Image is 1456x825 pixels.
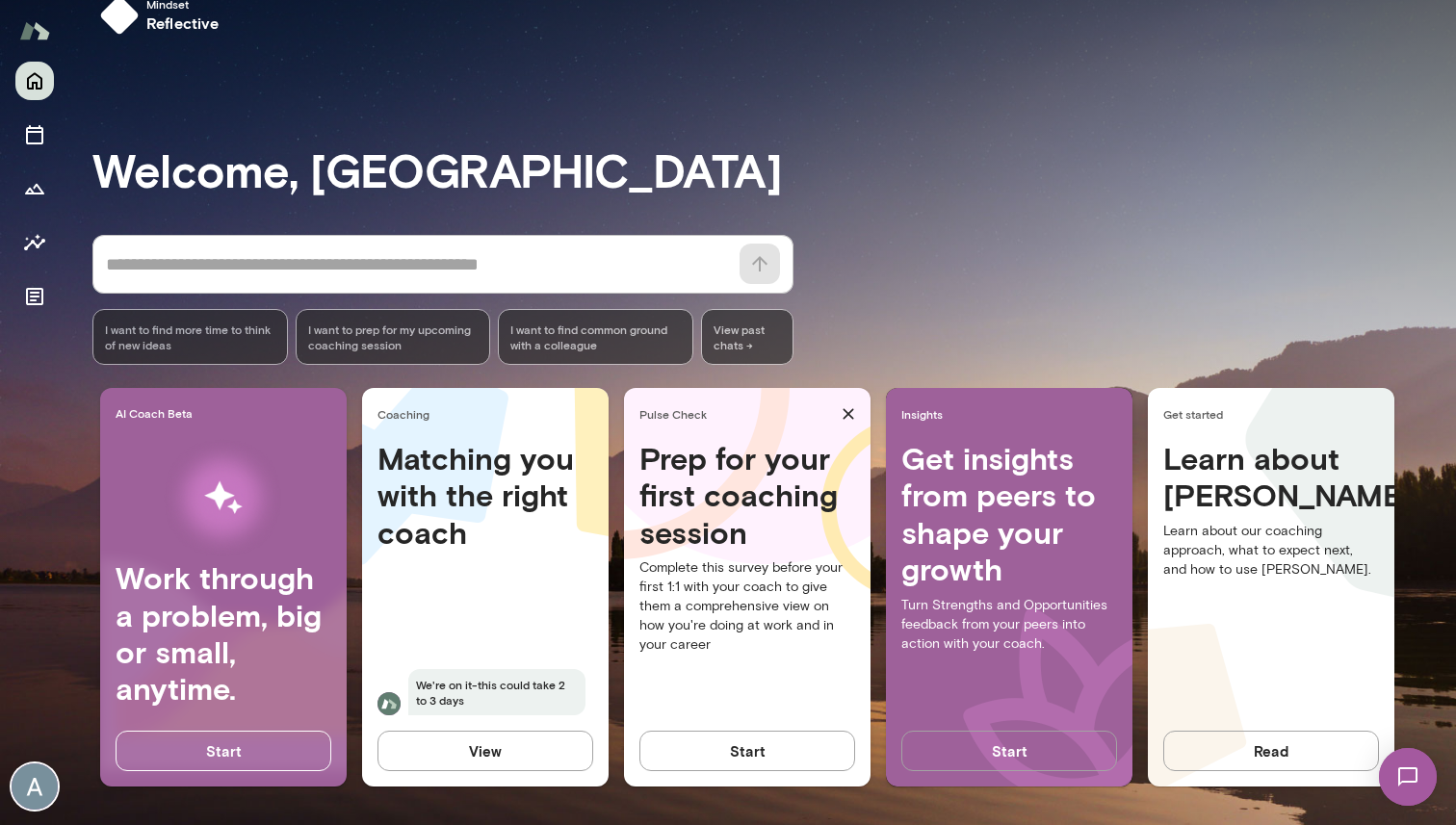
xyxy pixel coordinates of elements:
h3: Welcome, [GEOGRAPHIC_DATA] [92,142,1456,196]
span: I want to prep for my upcoming coaching session [308,322,479,352]
span: Pulse Check [639,406,834,422]
h4: Prep for your first coaching session [639,440,855,551]
button: Start [901,731,1117,771]
button: Documents [15,277,54,316]
button: Home [15,62,54,100]
span: AI Coach Beta [116,405,339,421]
button: Growth Plan [15,169,54,208]
span: Get started [1163,406,1387,422]
div: I want to prep for my upcoming coaching session [296,309,491,365]
button: Insights [15,223,54,262]
h6: reflective [146,12,220,35]
span: We're on it-this could take 2 to 3 days [408,669,585,715]
span: I want to find common ground with a colleague [510,322,681,352]
p: Learn about our coaching approach, what to expect next, and how to use [PERSON_NAME]. [1163,522,1379,580]
div: I want to find common ground with a colleague [498,309,693,365]
span: Coaching [377,406,601,422]
p: Complete this survey before your first 1:1 with your coach to give them a comprehensive view on h... [639,558,855,655]
img: Akarsh Khatagalli [12,763,58,810]
span: View past chats -> [701,309,793,365]
button: View [377,731,593,771]
button: Sessions [15,116,54,154]
img: AI Workflows [138,437,309,559]
div: I want to find more time to think of new ideas [92,309,288,365]
button: Read [1163,731,1379,771]
span: I want to find more time to think of new ideas [105,322,275,352]
h4: Matching you with the right coach [377,440,593,551]
p: Turn Strengths and Opportunities feedback from your peers into action with your coach. [901,596,1117,654]
h4: Work through a problem, big or small, anytime. [116,559,331,708]
img: Mento [19,13,50,49]
span: Insights [901,406,1125,422]
h4: Learn about [PERSON_NAME] [1163,440,1379,514]
button: Start [116,731,331,771]
h4: Get insights from peers to shape your growth [901,440,1117,588]
button: Start [639,731,855,771]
